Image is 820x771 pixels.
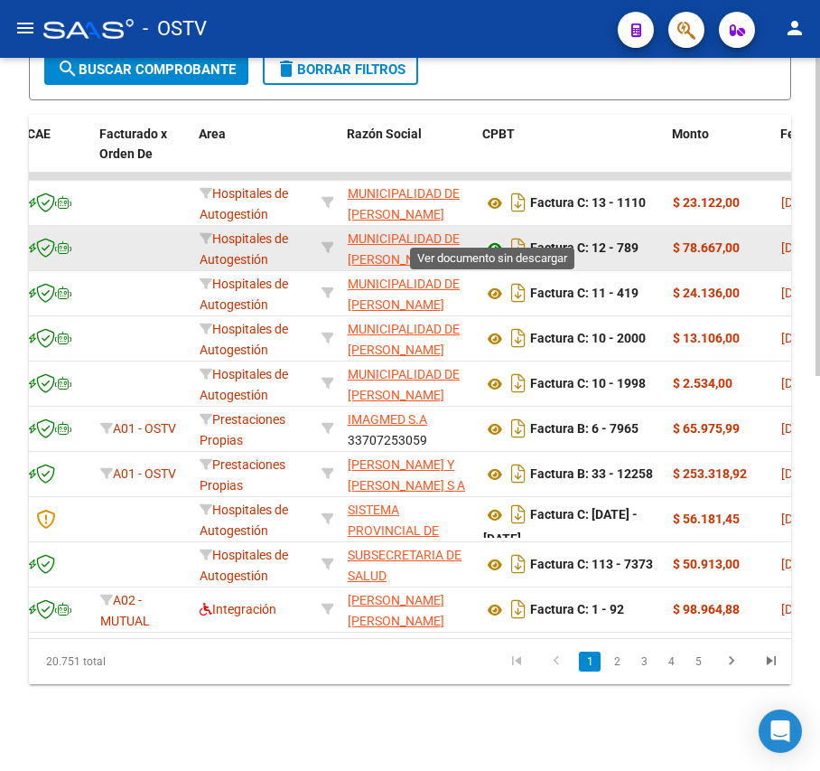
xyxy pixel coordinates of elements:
strong: $ 253.318,92 [673,466,747,481]
span: MUNICIPALIDAD DE [PERSON_NAME] [348,186,460,221]
strong: Factura C: 11 - 419 [530,287,638,301]
a: go to next page [714,652,749,672]
span: SUBSECRETARIA DE SALUD [348,548,461,583]
span: Hospitales de Autogestión [200,503,288,538]
span: [DATE] [781,466,818,481]
i: Descargar documento [507,278,530,307]
strong: $ 13.106,00 [673,331,740,345]
div: 30691822849 [348,500,469,538]
datatable-header-cell: Area [191,115,313,194]
strong: $ 98.964,88 [673,602,740,616]
span: Prestaciones Propias [200,457,285,493]
a: go to first page [499,652,534,672]
span: Hospitales de Autogestión [200,548,288,583]
span: Area [199,127,226,141]
div: 30999006058 [348,319,469,357]
span: A01 - OSTV [113,466,176,481]
span: Razón Social [347,127,422,141]
li: page 2 [603,646,630,677]
div: 20.751 total [29,639,182,684]
span: Buscar Comprobante [57,61,236,78]
button: Borrar Filtros [263,54,418,85]
i: Descargar documento [507,324,530,353]
datatable-header-cell: Monto [665,115,773,194]
strong: Factura C: 12 - 789 [530,241,638,256]
strong: $ 24.136,00 [673,286,740,300]
strong: Factura C: 1 - 92 [530,603,624,617]
datatable-header-cell: Facturado x Orden De [92,115,191,194]
a: 4 [660,652,682,672]
span: Hospitales de Autogestión [200,322,288,357]
div: 30999006058 [348,364,469,402]
strong: Factura C: 10 - 1998 [530,377,646,391]
strong: Factura C: 113 - 7373 [530,558,653,572]
span: CPBT [482,127,515,141]
span: Hospitales de Autogestión [200,367,288,402]
div: 30999006058 [348,183,469,221]
strong: $ 56.181,45 [673,512,740,526]
span: [DATE] [781,286,818,300]
datatable-header-cell: CPBT [475,115,665,194]
datatable-header-cell: Razón Social [340,115,475,194]
span: SISTEMA PROVINCIAL DE SALUD [348,503,439,559]
span: Monto [672,127,709,141]
li: page 4 [657,646,685,677]
i: Descargar documento [507,550,530,578]
strong: $ 50.913,00 [673,557,740,571]
i: Descargar documento [507,459,530,488]
a: 3 [633,652,655,672]
span: [DATE] [781,557,818,571]
span: [DATE] [781,240,818,255]
strong: Factura C: [DATE] - [DATE] [483,508,638,547]
a: 2 [606,652,628,672]
strong: $ 78.667,00 [673,240,740,255]
span: MUNICIPALIDAD DE [PERSON_NAME] [348,367,460,402]
strong: Factura B: 6 - 7965 [530,422,638,437]
span: [PERSON_NAME] [PERSON_NAME] [348,593,444,628]
span: Integración [200,602,276,616]
div: 30999006058 [348,229,469,267]
i: Descargar documento [507,233,530,262]
a: 5 [687,652,709,672]
span: MUNICIPALIDAD DE [PERSON_NAME] [348,277,460,312]
span: Prestaciones Propias [200,412,285,447]
div: 30675068441 [348,545,469,583]
span: Hospitales de Autogestión [200,277,288,312]
button: Buscar Comprobante [44,54,248,85]
li: page 3 [630,646,657,677]
strong: Factura B: 33 - 12258 [530,467,653,482]
strong: $ 23.122,00 [673,195,740,210]
div: 33707253059 [348,409,469,447]
span: IMAGMED S.A [348,412,427,427]
strong: $ 2.534,00 [673,376,732,390]
i: Descargar documento [507,188,530,217]
span: [DATE] [781,602,818,616]
i: Descargar documento [507,414,530,443]
strong: $ 65.975,99 [673,421,740,436]
mat-icon: person [784,17,806,39]
strong: Factura C: 10 - 2000 [530,332,646,346]
i: Descargar documento [507,500,530,529]
span: Hospitales de Autogestión [200,186,288,221]
span: MUNICIPALIDAD DE [PERSON_NAME] [348,231,460,267]
span: [DATE] [781,195,818,210]
mat-icon: menu [14,17,36,39]
span: Borrar Filtros [275,61,405,78]
div: 30999006058 [348,274,469,312]
mat-icon: delete [275,58,297,80]
span: [DATE] [781,331,818,345]
a: go to last page [754,652,788,672]
i: Descargar documento [507,369,530,398]
span: A01 - OSTV [113,421,176,436]
span: Hospitales de Autogestión [200,231,288,267]
span: [PERSON_NAME] Y [PERSON_NAME] S A [348,457,465,493]
span: - OSTV [143,9,207,49]
span: Facturado x Orden De [99,127,167,162]
div: 27384587106 [348,590,469,628]
span: [DATE] [781,512,818,526]
span: CAE [27,127,51,141]
div: 30619329550 [348,455,469,493]
i: Descargar documento [507,595,530,624]
span: [DATE] [781,421,818,436]
li: page 5 [685,646,712,677]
